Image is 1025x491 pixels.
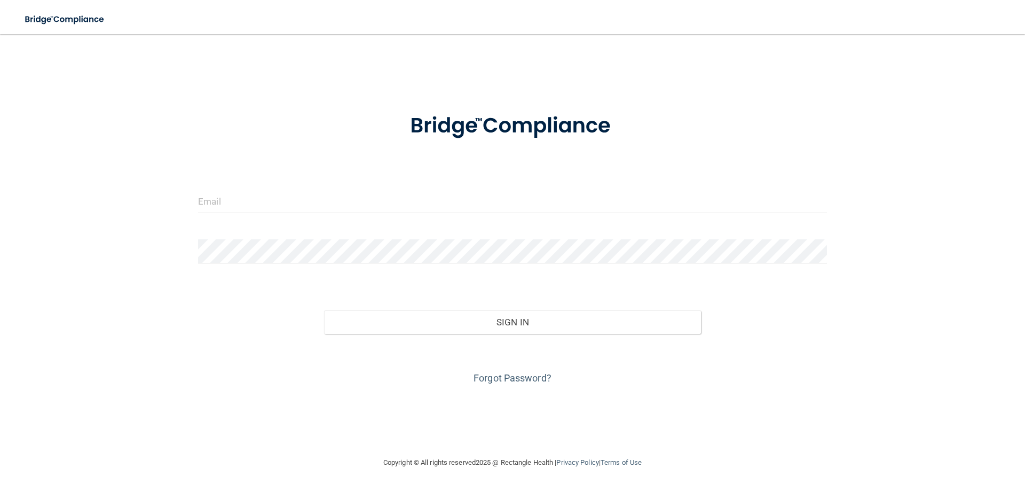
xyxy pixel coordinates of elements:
[388,98,637,154] img: bridge_compliance_login_screen.278c3ca4.svg
[324,310,701,334] button: Sign In
[474,372,551,384] a: Forgot Password?
[556,458,598,466] a: Privacy Policy
[601,458,642,466] a: Terms of Use
[318,446,707,480] div: Copyright © All rights reserved 2025 @ Rectangle Health | |
[16,9,114,30] img: bridge_compliance_login_screen.278c3ca4.svg
[198,189,827,213] input: Email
